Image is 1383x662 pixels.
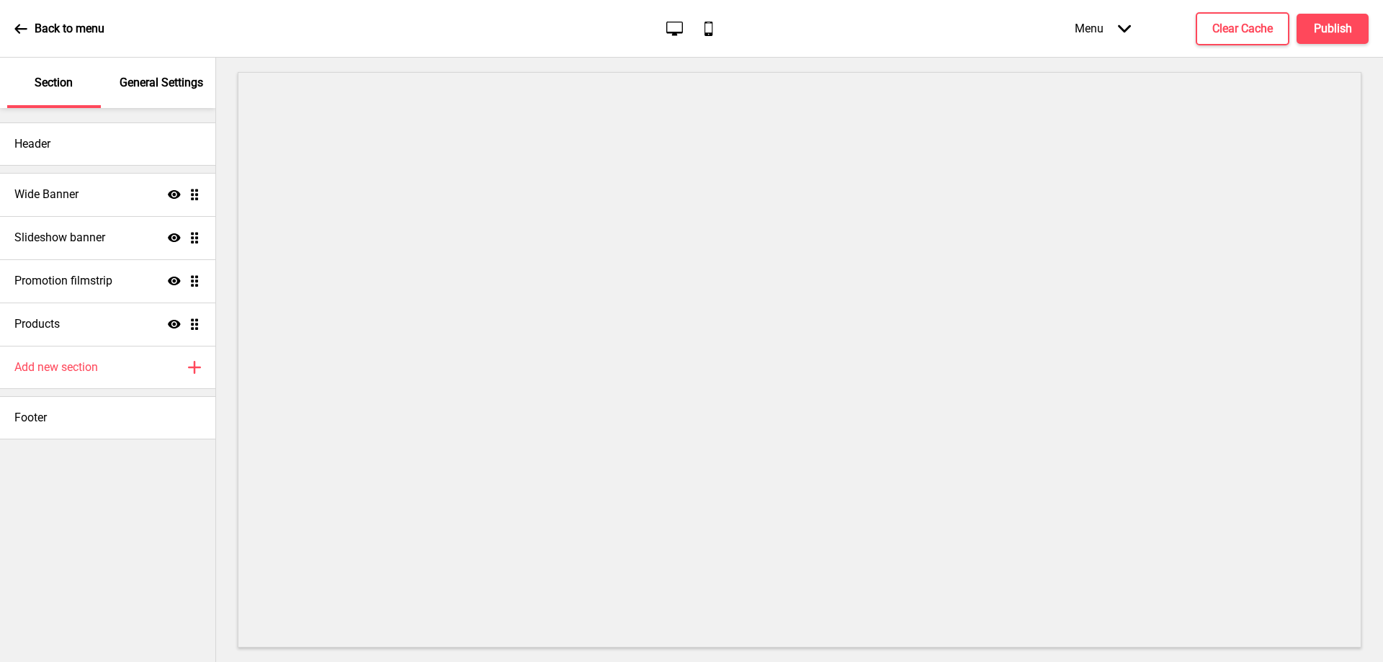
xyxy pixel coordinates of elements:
[1196,12,1289,45] button: Clear Cache
[14,359,98,375] h4: Add new section
[35,75,73,91] p: Section
[14,230,105,246] h4: Slideshow banner
[1060,7,1145,50] div: Menu
[1297,14,1369,44] button: Publish
[14,136,50,152] h4: Header
[14,316,60,332] h4: Products
[1314,21,1352,37] h4: Publish
[14,410,47,426] h4: Footer
[120,75,203,91] p: General Settings
[35,21,104,37] p: Back to menu
[1212,21,1273,37] h4: Clear Cache
[14,9,104,48] a: Back to menu
[14,187,79,202] h4: Wide Banner
[14,273,112,289] h4: Promotion filmstrip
